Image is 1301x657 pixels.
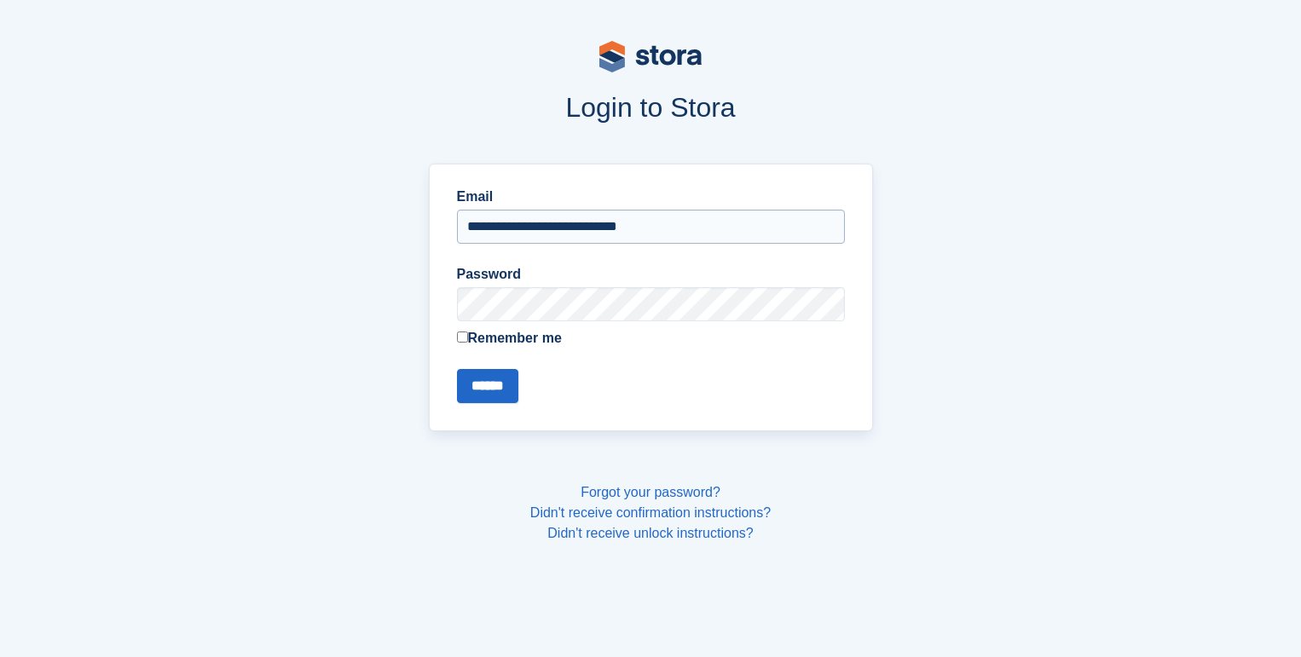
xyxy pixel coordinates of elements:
a: Didn't receive confirmation instructions? [530,505,771,520]
label: Remember me [457,328,845,349]
img: stora-logo-53a41332b3708ae10de48c4981b4e9114cc0af31d8433b30ea865607fb682f29.svg [599,41,702,72]
a: Didn't receive unlock instructions? [547,526,753,540]
label: Password [457,264,845,285]
h1: Login to Stora [103,92,1198,123]
label: Email [457,187,845,207]
a: Forgot your password? [581,485,720,499]
input: Remember me [457,331,468,343]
